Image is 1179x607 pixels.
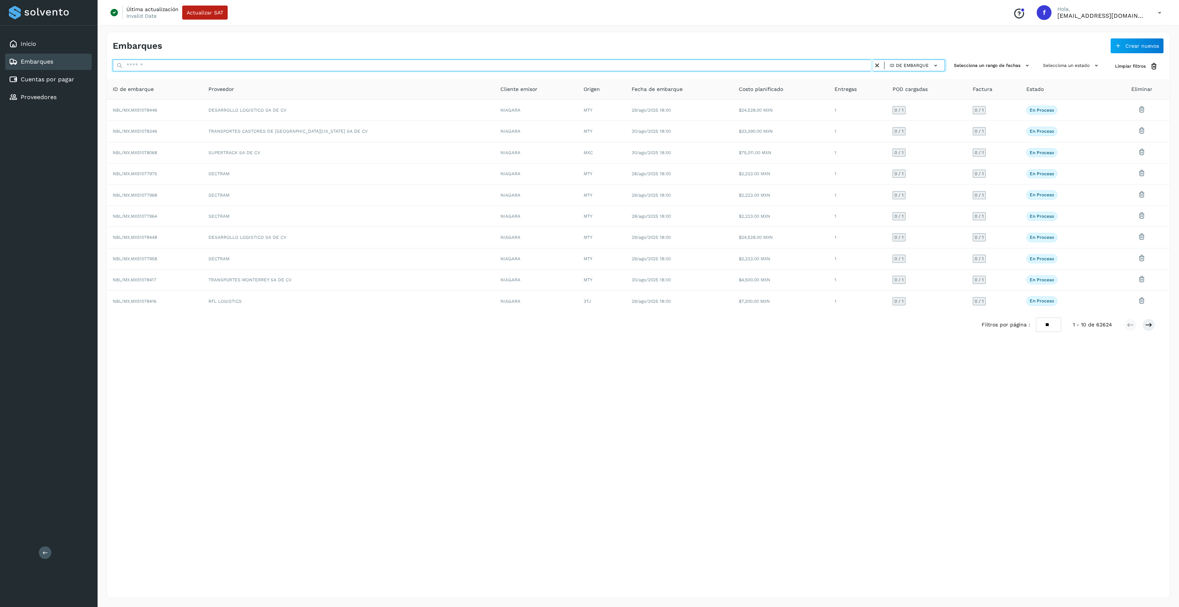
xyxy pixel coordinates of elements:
[632,277,671,282] span: 30/ago/2025 18:00
[975,193,984,197] span: 0 / 1
[894,299,904,303] span: 0 / 1
[126,6,179,13] p: Última actualización
[894,278,904,282] span: 0 / 1
[495,163,578,184] td: NIAGARA
[578,291,626,311] td: 3TJ
[733,184,829,206] td: $2,223.00 MXN
[113,108,157,113] span: NBL/MX.MX51078446
[113,150,157,155] span: NBL/MX.MX51078068
[894,108,904,112] span: 0 / 1
[632,193,671,198] span: 29/ago/2025 18:00
[578,121,626,142] td: MTY
[887,60,942,71] button: ID de embarque
[203,121,495,142] td: TRANSPORTES CASTORES DE [GEOGRAPHIC_DATA][US_STATE] SA DE CV
[739,85,783,93] span: Costo planificado
[578,100,626,121] td: MTY
[632,214,671,219] span: 28/ago/2025 18:00
[495,248,578,269] td: NIAGARA
[829,163,887,184] td: 1
[1115,63,1146,69] span: Limpiar filtros
[951,60,1034,72] button: Selecciona un rango de fechas
[1109,60,1164,73] button: Limpiar filtros
[1057,12,1146,19] p: fepadilla@niagarawater.com
[578,248,626,269] td: MTY
[5,89,92,105] div: Proveedores
[5,54,92,70] div: Embarques
[495,227,578,248] td: NIAGARA
[982,321,1030,329] span: Filtros por página :
[975,129,984,133] span: 0 / 1
[113,85,154,93] span: ID de embarque
[21,58,53,65] a: Embarques
[632,235,671,240] span: 29/ago/2025 18:00
[1030,277,1054,282] p: En proceso
[733,291,829,311] td: $7,300.00 MXN
[829,184,887,206] td: 1
[829,248,887,269] td: 1
[495,269,578,291] td: NIAGARA
[203,248,495,269] td: SECTRAM
[113,41,162,51] h4: Embarques
[975,257,984,261] span: 0 / 1
[894,193,904,197] span: 0 / 1
[890,62,929,69] span: ID de embarque
[1030,214,1054,219] p: En proceso
[1040,60,1103,72] button: Selecciona un estado
[894,150,904,155] span: 0 / 1
[203,163,495,184] td: SECTRAM
[113,256,157,261] span: NBL/MX.MX51077958
[187,10,223,15] span: Actualizar SAT
[578,184,626,206] td: MTY
[1030,108,1054,113] p: En proceso
[975,150,984,155] span: 0 / 1
[733,248,829,269] td: $2,223.00 MXN
[578,142,626,163] td: MXC
[975,172,984,176] span: 0 / 1
[1030,192,1054,197] p: En proceso
[113,214,157,219] span: NBL/MX.MX51077964
[203,227,495,248] td: DESARROLLO LOGISTICO SA DE CV
[733,121,829,142] td: $33,390.00 MXN
[203,206,495,227] td: SECTRAM
[113,171,157,176] span: NBL/MX.MX51077975
[894,214,904,218] span: 0 / 1
[632,129,671,134] span: 30/ago/2025 18:00
[578,163,626,184] td: MTY
[1030,298,1054,303] p: En proceso
[894,235,904,240] span: 0 / 1
[1073,321,1112,329] span: 1 - 10 de 62624
[975,299,984,303] span: 0 / 1
[973,85,992,93] span: Factura
[203,184,495,206] td: SECTRAM
[5,71,92,88] div: Cuentas por pagar
[495,291,578,311] td: NIAGARA
[578,227,626,248] td: MTY
[113,193,157,198] span: NBL/MX.MX51077968
[733,142,829,163] td: $75,011.00 MXN
[835,85,857,93] span: Entregas
[829,142,887,163] td: 1
[829,100,887,121] td: 1
[21,40,36,47] a: Inicio
[1131,85,1152,93] span: Eliminar
[1030,129,1054,134] p: En proceso
[203,142,495,163] td: SUPERTRACK SA DE CV
[733,100,829,121] td: $24,528.00 MXN
[126,13,157,19] p: Invalid Date
[1030,150,1054,155] p: En proceso
[113,129,157,134] span: NBL/MX.MX51078346
[733,163,829,184] td: $2,223.00 MXN
[1125,43,1159,48] span: Crear nuevos
[894,172,904,176] span: 0 / 1
[203,100,495,121] td: DESARROLLO LOGISTICO SA DE CV
[632,85,683,93] span: Fecha de embarque
[975,235,984,240] span: 0 / 1
[632,108,671,113] span: 29/ago/2025 18:00
[975,108,984,112] span: 0 / 1
[21,94,57,101] a: Proveedores
[495,100,578,121] td: NIAGARA
[894,257,904,261] span: 0 / 1
[5,36,92,52] div: Inicio
[829,121,887,142] td: 1
[500,85,537,93] span: Cliente emisor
